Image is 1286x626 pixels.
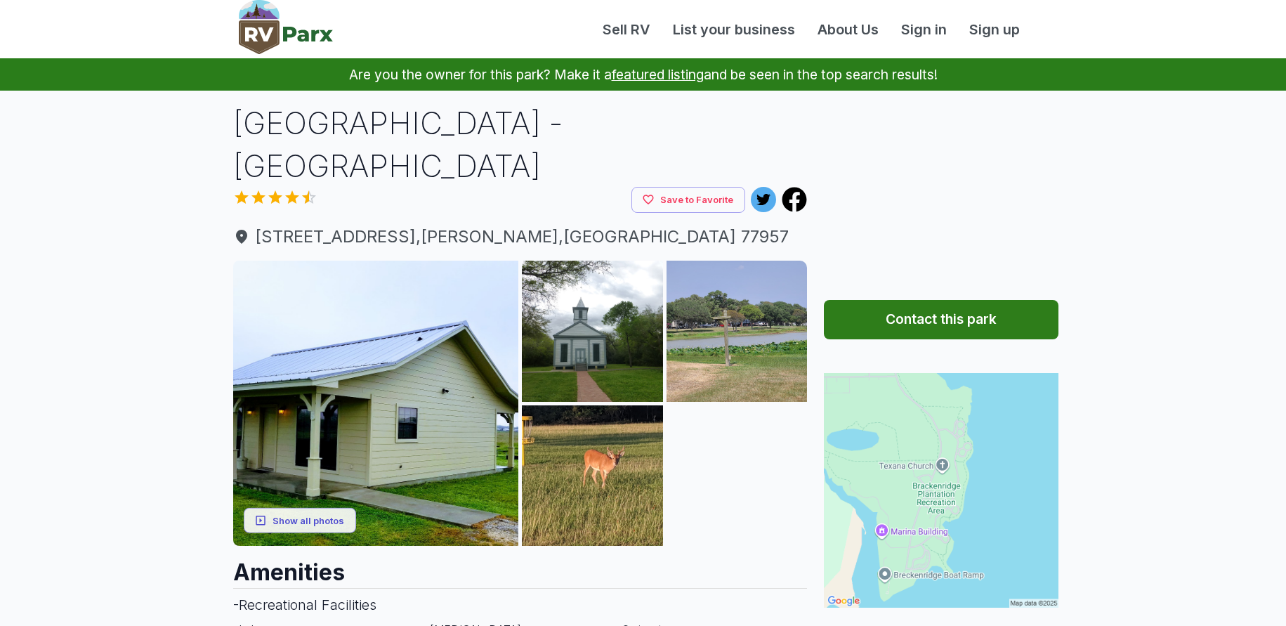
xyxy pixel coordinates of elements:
[667,261,808,402] img: AAcXr8qVEg5WkqIS2D0uErcSb9_wEWHWFcGcnZCgDG0LXbzyKg2dnYgLw9MA-ayO0ysoA9T6grglEb0qXXqrnsYq2Y4s3XJKn...
[233,588,808,621] h3: - Recreational Facilities
[591,19,662,40] a: Sell RV
[612,66,704,83] a: featured listing
[244,507,356,533] button: Show all photos
[233,224,808,249] span: [STREET_ADDRESS] , [PERSON_NAME] , [GEOGRAPHIC_DATA] 77957
[233,224,808,249] a: [STREET_ADDRESS],[PERSON_NAME],[GEOGRAPHIC_DATA] 77957
[667,405,808,547] img: AAcXr8o87c-LDNvvlSmOfM7c3C57zCG6Bv_nP_3x9TjSq9QMsmMLARoVtifbDtXvF6QoW6PoihWuOnuaFHwGyBxuQfGANu6mN...
[233,261,519,547] img: AAcXr8rzuc3y5ncANnZzbHE37sJdocgIweIhy-1qgzIHvdAA82lASGq5Y08kUH7L6iHAw_AnOE5JvVNbddML3FHvZq-gMDVRS...
[824,300,1058,339] button: Contact this park
[233,102,808,187] h1: [GEOGRAPHIC_DATA] - [GEOGRAPHIC_DATA]
[806,19,890,40] a: About Us
[522,261,663,402] img: AAcXr8pdD5iYUqaKi3xsF4r8__GgURux_1wWIZIklbhVOvltekiAvj4r6ZB1CSKua1MTB27t990_Sx_6e4_nkTOtQ6_h9RqzJ...
[17,58,1269,91] p: Are you the owner for this park? Make it a and be seen in the top search results!
[958,19,1031,40] a: Sign up
[233,546,808,588] h2: Amenities
[890,19,958,40] a: Sign in
[522,405,663,547] img: AAcXr8rY7hTmfnhOBHE0brDEkNM4jREmx7KyrBj1mA_R_6Eui6sXbLY44fjb9RRRA-WAqtfhcAlEdtIYxnyMce_VX9m7bAB0i...
[824,102,1058,278] iframe: Advertisement
[631,187,745,213] button: Save to Favorite
[824,373,1058,608] img: Map for Brackenridge Recreation Complex - Brackenridge Park & Campground
[662,19,806,40] a: List your business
